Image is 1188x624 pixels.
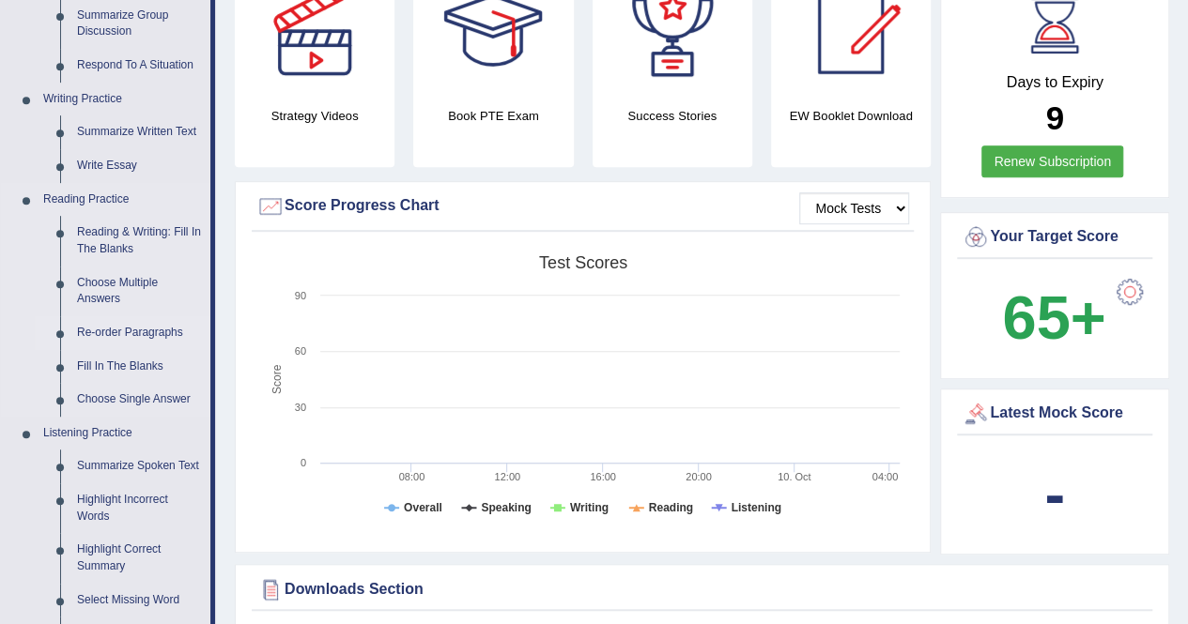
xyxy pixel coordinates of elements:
tspan: Reading [649,501,693,514]
a: Summarize Spoken Text [69,449,210,483]
tspan: Overall [404,501,442,514]
div: Your Target Score [962,223,1148,251]
text: 90 [295,290,306,301]
text: 30 [295,402,306,413]
a: Reading & Writing: Fill In The Blanks [69,216,210,266]
div: Latest Mock Score [962,400,1148,428]
tspan: Speaking [481,501,531,514]
a: Write Essay [69,149,210,183]
text: 16:00 [590,471,616,482]
a: Listening Practice [35,417,210,450]
text: 0 [301,457,306,468]
a: Writing Practice [35,83,210,116]
div: Score Progress Chart [256,192,909,221]
a: Respond To A Situation [69,49,210,83]
div: Downloads Section [256,575,1148,603]
b: - [1044,460,1065,528]
text: 04:00 [872,471,899,482]
a: Reading Practice [35,183,210,217]
a: Summarize Written Text [69,115,210,149]
h4: Book PTE Exam [413,106,573,126]
a: Select Missing Word [69,584,210,617]
h4: EW Booklet Download [771,106,931,126]
h4: Days to Expiry [962,74,1148,91]
tspan: Test scores [539,253,627,272]
text: 12:00 [494,471,520,482]
tspan: Writing [570,501,609,514]
text: 60 [295,345,306,357]
a: Highlight Correct Summary [69,533,210,583]
a: Choose Single Answer [69,383,210,417]
b: 65+ [1002,283,1105,352]
a: Re-order Paragraphs [69,316,210,350]
h4: Success Stories [593,106,752,126]
b: 9 [1045,99,1063,136]
tspan: Listening [732,501,781,514]
a: Choose Multiple Answers [69,266,210,316]
tspan: 10. Oct [778,471,810,482]
text: 20:00 [686,471,712,482]
tspan: Score [270,364,284,394]
a: Highlight Incorrect Words [69,483,210,533]
a: Renew Subscription [981,145,1123,177]
h4: Strategy Videos [235,106,394,126]
text: 08:00 [399,471,425,482]
a: Fill In The Blanks [69,350,210,384]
